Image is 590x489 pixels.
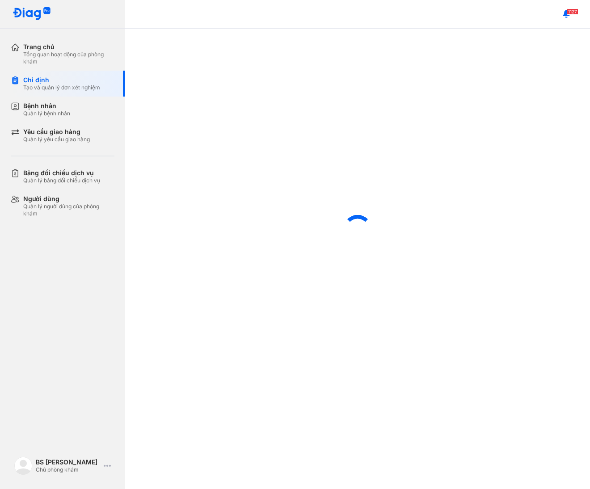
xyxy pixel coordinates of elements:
[23,169,100,177] div: Bảng đối chiếu dịch vụ
[13,7,51,21] img: logo
[23,195,114,203] div: Người dùng
[23,84,100,91] div: Tạo và quản lý đơn xét nghiệm
[23,76,100,84] div: Chỉ định
[23,136,90,143] div: Quản lý yêu cầu giao hàng
[14,457,32,475] img: logo
[567,8,578,15] span: 1127
[23,43,114,51] div: Trang chủ
[23,51,114,65] div: Tổng quan hoạt động của phòng khám
[23,203,114,217] div: Quản lý người dùng của phòng khám
[23,177,100,184] div: Quản lý bảng đối chiếu dịch vụ
[23,128,90,136] div: Yêu cầu giao hàng
[23,102,70,110] div: Bệnh nhân
[36,458,100,466] div: BS [PERSON_NAME]
[36,466,100,473] div: Chủ phòng khám
[23,110,70,117] div: Quản lý bệnh nhân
